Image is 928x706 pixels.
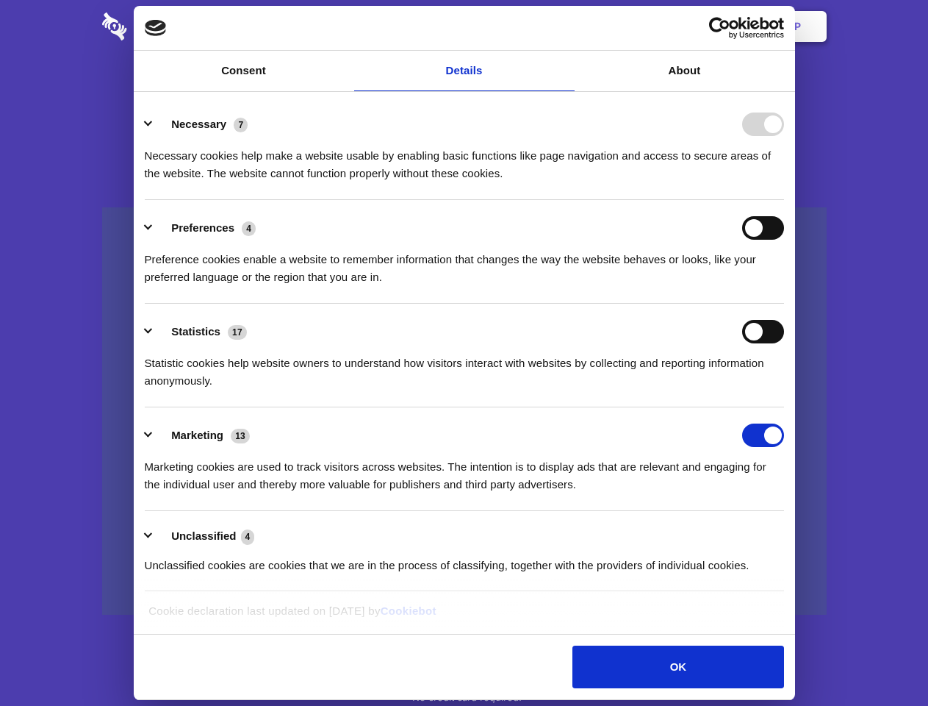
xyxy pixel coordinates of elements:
div: Necessary cookies help make a website usable by enabling basic functions like page navigation and... [145,136,784,182]
a: Login [666,4,730,49]
label: Statistics [171,325,220,338]
span: 17 [228,325,247,340]
button: Statistics (17) [145,320,256,343]
a: Consent [134,51,354,91]
span: 4 [242,221,256,236]
a: Usercentrics Cookiebot - opens in a new window [655,17,784,39]
h1: Eliminate Slack Data Loss. [102,66,827,119]
h4: Auto-redaction of sensitive data, encrypted data sharing and self-destructing private chats. Shar... [102,134,827,182]
button: Marketing (13) [145,424,259,447]
button: Unclassified (4) [145,527,264,546]
a: Wistia video thumbnail [102,207,827,616]
span: 13 [231,429,250,443]
a: Cookiebot [381,605,436,617]
img: logo [145,20,167,36]
span: 4 [241,529,255,544]
label: Necessary [171,118,226,130]
div: Cookie declaration last updated on [DATE] by [137,602,791,631]
div: Statistic cookies help website owners to understand how visitors interact with websites by collec... [145,343,784,390]
a: Contact [596,4,663,49]
a: Details [354,51,575,91]
div: Marketing cookies are used to track visitors across websites. The intention is to display ads tha... [145,447,784,493]
button: OK [572,646,783,688]
iframe: Drift Widget Chat Controller [855,632,910,688]
div: Preference cookies enable a website to remember information that changes the way the website beha... [145,240,784,286]
a: About [575,51,795,91]
button: Preferences (4) [145,216,265,240]
span: 7 [234,118,248,132]
label: Preferences [171,221,234,234]
div: Unclassified cookies are cookies that we are in the process of classifying, together with the pro... [145,546,784,574]
img: logo-wordmark-white-trans-d4663122ce5f474addd5e946df7df03e33cb6a1c49d2221995e7729f52c070b2.svg [102,13,228,40]
label: Marketing [171,429,223,441]
button: Necessary (7) [145,113,257,136]
a: Pricing [431,4,495,49]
